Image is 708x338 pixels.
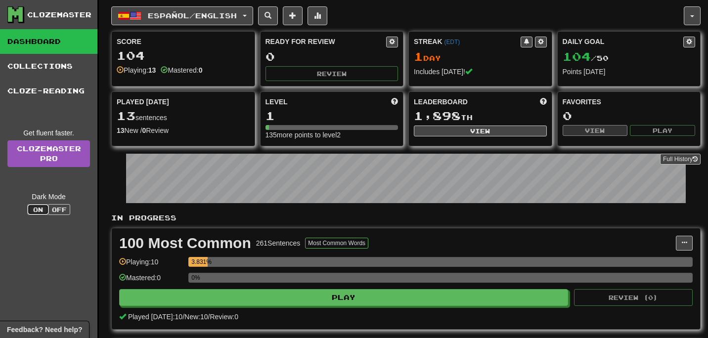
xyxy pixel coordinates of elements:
div: sentences [117,110,250,123]
div: Favorites [563,97,696,107]
span: Score more points to level up [391,97,398,107]
span: Level [265,97,288,107]
div: Get fluent faster. [7,128,90,138]
strong: 0 [199,66,203,74]
span: 1 [414,49,423,63]
span: Open feedback widget [7,325,82,335]
span: Played [DATE] [117,97,169,107]
strong: 0 [142,127,146,134]
div: 0 [265,50,398,63]
div: Mastered: [161,65,202,75]
div: Includes [DATE]! [414,67,547,77]
div: Mastered: 0 [119,273,183,289]
span: Español / English [148,11,237,20]
div: Score [117,37,250,46]
button: Review [265,66,398,81]
div: Streak [414,37,521,46]
a: (EDT) [444,39,460,45]
span: New: 10 [184,313,208,321]
div: 3.831% [191,257,208,267]
div: Points [DATE] [563,67,696,77]
span: This week in points, UTC [540,97,547,107]
span: Review: 0 [210,313,238,321]
button: Most Common Words [305,238,368,249]
span: / 50 [563,54,609,62]
div: 0 [563,110,696,122]
div: Clozemaster [27,10,91,20]
button: Off [48,204,70,215]
div: th [414,110,547,123]
button: On [27,204,49,215]
button: Add sentence to collection [283,6,303,25]
div: 104 [117,49,250,62]
p: In Progress [111,213,701,223]
span: 1,898 [414,109,461,123]
div: Playing: 10 [119,257,183,273]
button: Play [630,125,695,136]
div: Playing: [117,65,156,75]
button: Review (0) [574,289,693,306]
button: Full History [660,154,701,165]
div: 261 Sentences [256,238,301,248]
span: 13 [117,109,135,123]
span: 104 [563,49,591,63]
span: Played [DATE]: 10 [128,313,182,321]
button: Español/English [111,6,253,25]
div: Daily Goal [563,37,684,47]
button: View [563,125,628,136]
span: Leaderboard [414,97,468,107]
a: ClozemasterPro [7,140,90,167]
strong: 13 [117,127,125,134]
div: New / Review [117,126,250,135]
button: Play [119,289,568,306]
span: / [182,313,184,321]
div: 135 more points to level 2 [265,130,398,140]
button: View [414,126,547,136]
span: / [208,313,210,321]
div: 100 Most Common [119,236,251,251]
button: More stats [308,6,327,25]
div: Ready for Review [265,37,387,46]
button: Search sentences [258,6,278,25]
strong: 13 [148,66,156,74]
div: Day [414,50,547,63]
div: 1 [265,110,398,122]
div: Dark Mode [7,192,90,202]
